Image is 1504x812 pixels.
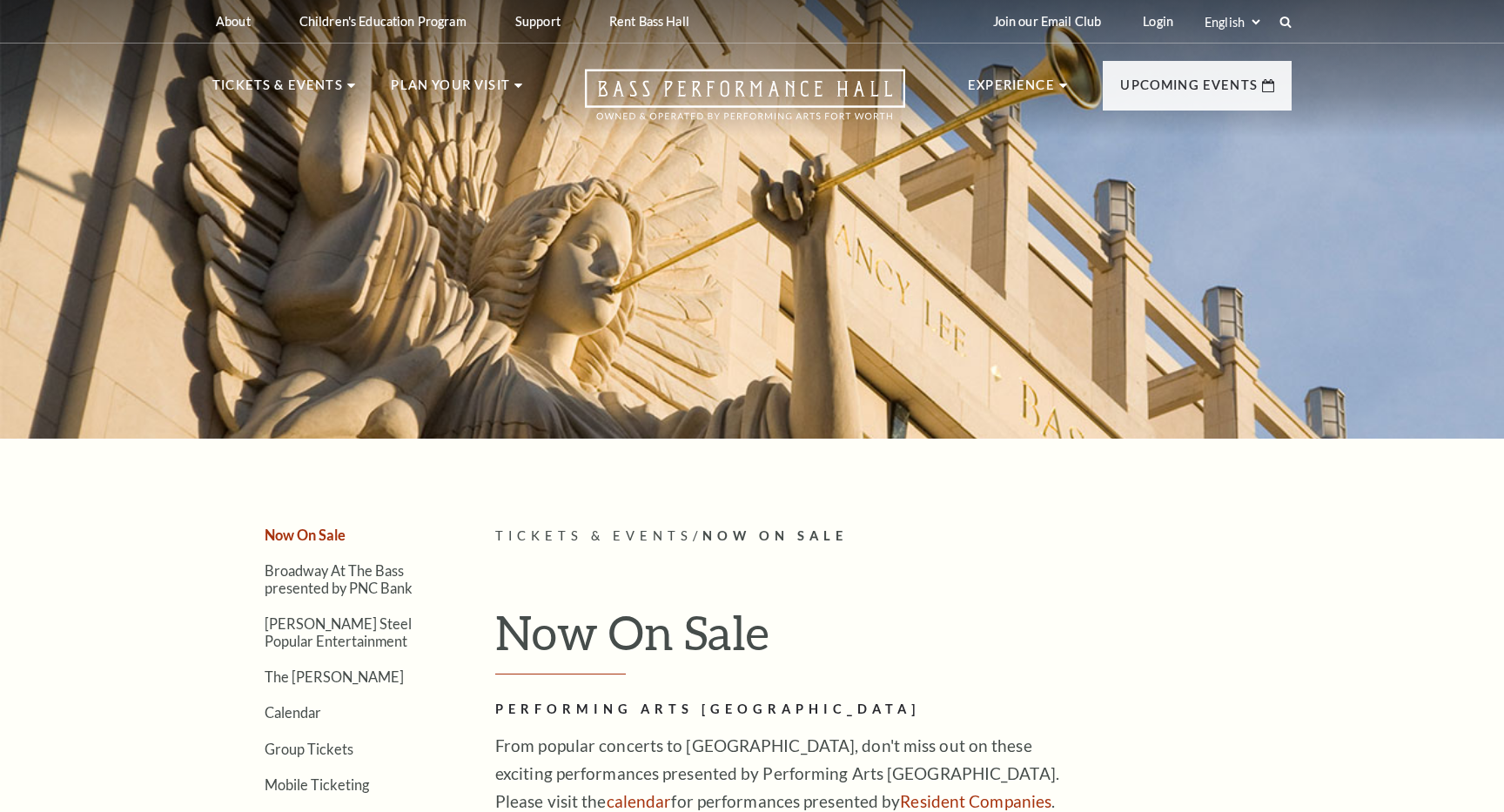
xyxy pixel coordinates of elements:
a: Calendar [265,704,321,721]
a: Broadway At The Bass presented by PNC Bank [265,562,413,595]
a: Now On Sale [265,527,346,543]
span: Tickets & Events [495,528,693,543]
p: Support [515,14,561,29]
a: calendar [607,791,672,811]
h1: Now On Sale [495,604,1292,675]
a: [PERSON_NAME] Steel Popular Entertainment [265,615,412,648]
p: / [495,526,1292,547]
p: Children's Education Program [299,14,467,29]
a: Group Tickets [265,741,353,757]
p: Tickets & Events [212,75,343,106]
p: About [216,14,251,29]
a: Mobile Ticketing [265,776,369,793]
p: Upcoming Events [1120,75,1258,106]
p: Rent Bass Hall [609,14,689,29]
select: Select: [1201,14,1263,30]
p: Plan Your Visit [391,75,510,106]
a: Resident Companies [900,791,1051,811]
h2: Performing Arts [GEOGRAPHIC_DATA] [495,699,1061,721]
a: The [PERSON_NAME] [265,668,404,685]
span: Now On Sale [702,528,848,543]
p: Experience [968,75,1055,106]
